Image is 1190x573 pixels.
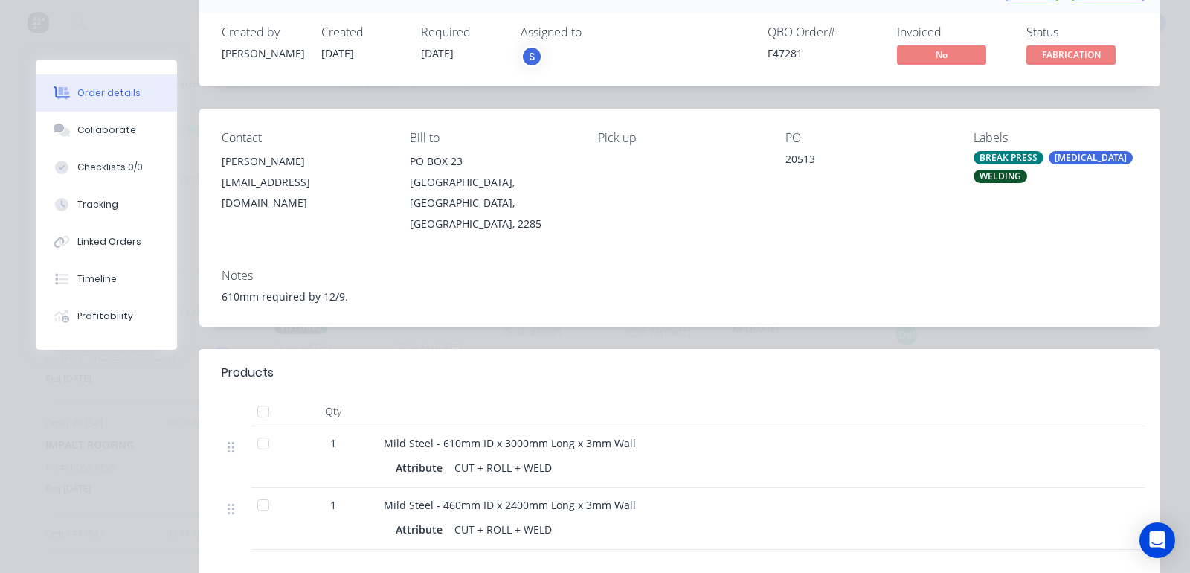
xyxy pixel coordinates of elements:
div: Timeline [77,272,117,286]
div: Required [421,25,503,39]
span: Mild Steel - 460mm ID x 2400mm Long x 3mm Wall [384,498,636,512]
span: 1 [330,435,336,451]
div: Assigned to [521,25,669,39]
div: [PERSON_NAME] [222,45,303,61]
div: 20513 [785,151,950,172]
div: [PERSON_NAME] [222,151,386,172]
div: BREAK PRESS [974,151,1043,164]
button: Timeline [36,260,177,298]
div: Labels [974,131,1138,145]
div: F47281 [768,45,879,61]
span: Mild Steel - 610mm ID x 3000mm Long x 3mm Wall [384,436,636,450]
div: Attribute [396,457,448,478]
span: [DATE] [321,46,354,60]
div: CUT + ROLL + WELD [448,519,558,540]
div: Created by [222,25,303,39]
button: Collaborate [36,112,177,149]
button: Tracking [36,186,177,223]
div: Notes [222,269,1138,283]
div: [MEDICAL_DATA] [1049,151,1133,164]
div: QBO Order # [768,25,879,39]
div: [EMAIL_ADDRESS][DOMAIN_NAME] [222,172,386,214]
div: Status [1026,25,1138,39]
div: Tracking [77,198,118,211]
button: S [521,45,543,68]
div: WELDING [974,170,1027,183]
div: Order details [77,86,141,100]
div: Pick up [598,131,762,145]
div: Checklists 0/0 [77,161,143,174]
div: PO BOX 23 [410,151,574,172]
div: Created [321,25,403,39]
div: Open Intercom Messenger [1139,522,1175,558]
button: FABRICATION [1026,45,1116,68]
div: Bill to [410,131,574,145]
div: Profitability [77,310,133,323]
div: PO [785,131,950,145]
span: [DATE] [421,46,454,60]
div: Attribute [396,519,448,540]
button: Profitability [36,298,177,335]
div: Collaborate [77,124,136,137]
button: Checklists 0/0 [36,149,177,186]
span: 1 [330,497,336,513]
div: Products [222,364,274,382]
div: Contact [222,131,386,145]
div: [GEOGRAPHIC_DATA], [GEOGRAPHIC_DATA], [GEOGRAPHIC_DATA], 2285 [410,172,574,234]
button: Linked Orders [36,223,177,260]
div: Invoiced [897,25,1009,39]
div: [PERSON_NAME][EMAIL_ADDRESS][DOMAIN_NAME] [222,151,386,214]
span: FABRICATION [1026,45,1116,64]
span: No [897,45,986,64]
div: Linked Orders [77,235,141,249]
div: CUT + ROLL + WELD [448,457,558,478]
div: 610mm required by 12/9. [222,289,1138,304]
div: Qty [289,397,378,426]
button: Order details [36,74,177,112]
div: PO BOX 23[GEOGRAPHIC_DATA], [GEOGRAPHIC_DATA], [GEOGRAPHIC_DATA], 2285 [410,151,574,234]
